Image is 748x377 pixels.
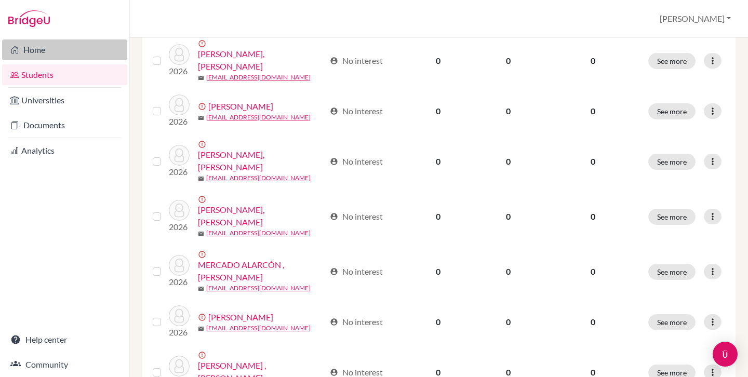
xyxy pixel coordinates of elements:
[198,75,204,81] span: mail
[198,115,204,121] span: mail
[550,105,636,117] p: 0
[169,44,190,65] img: MEJÍA BEDOYA, SARA
[404,189,472,244] td: 0
[206,173,311,183] a: [EMAIL_ADDRESS][DOMAIN_NAME]
[330,55,383,67] div: No interest
[198,204,325,228] a: [PERSON_NAME], [PERSON_NAME]
[198,313,208,321] span: error_outline
[404,33,472,88] td: 0
[472,134,544,189] td: 0
[2,115,127,136] a: Documents
[330,265,383,278] div: No interest
[2,64,127,85] a: Students
[169,276,190,288] p: 2026
[169,255,190,276] img: MERCADO ALARCÓN , VALENTINA
[8,10,50,27] img: Bridge-U
[330,212,338,221] span: account_circle
[472,33,544,88] td: 0
[206,73,311,82] a: [EMAIL_ADDRESS][DOMAIN_NAME]
[550,55,636,67] p: 0
[169,326,190,339] p: 2026
[206,228,311,238] a: [EMAIL_ADDRESS][DOMAIN_NAME]
[330,107,338,115] span: account_circle
[198,195,208,204] span: error_outline
[330,105,383,117] div: No interest
[169,95,190,115] img: MEJÍA SUÁREZ, AMALIA
[330,57,338,65] span: account_circle
[208,100,273,113] a: [PERSON_NAME]
[330,157,338,166] span: account_circle
[404,244,472,299] td: 0
[169,221,190,233] p: 2026
[169,356,190,376] img: MOLINA MEJÍA , ALICIA
[198,351,208,359] span: error_outline
[198,48,325,73] a: [PERSON_NAME], [PERSON_NAME]
[648,314,696,330] button: See more
[330,210,383,223] div: No interest
[404,134,472,189] td: 0
[550,316,636,328] p: 0
[404,88,472,134] td: 0
[648,209,696,225] button: See more
[198,286,204,292] span: mail
[169,145,190,166] img: MEJÍA VÉLEZ, ISABELLA
[169,65,190,77] p: 2026
[2,354,127,375] a: Community
[198,326,204,332] span: mail
[208,311,273,324] a: [PERSON_NAME]
[198,231,204,237] span: mail
[2,329,127,350] a: Help center
[472,189,544,244] td: 0
[198,102,208,111] span: error_outline
[198,39,208,48] span: error_outline
[198,176,204,182] span: mail
[472,299,544,345] td: 0
[2,39,127,60] a: Home
[2,90,127,111] a: Universities
[169,200,190,221] img: MENDOZA ARIAS, MARÍA ANTONIA
[206,113,311,122] a: [EMAIL_ADDRESS][DOMAIN_NAME]
[472,244,544,299] td: 0
[404,299,472,345] td: 0
[330,368,338,376] span: account_circle
[648,264,696,280] button: See more
[713,342,738,367] div: Open Intercom Messenger
[648,53,696,69] button: See more
[655,9,736,29] button: [PERSON_NAME]
[169,166,190,178] p: 2026
[2,140,127,161] a: Analytics
[198,149,325,173] a: [PERSON_NAME], [PERSON_NAME]
[330,155,383,168] div: No interest
[330,316,383,328] div: No interest
[648,103,696,119] button: See more
[206,284,311,293] a: [EMAIL_ADDRESS][DOMAIN_NAME]
[206,324,311,333] a: [EMAIL_ADDRESS][DOMAIN_NAME]
[330,267,338,276] span: account_circle
[550,210,636,223] p: 0
[198,250,208,259] span: error_outline
[169,115,190,128] p: 2026
[550,155,636,168] p: 0
[648,154,696,170] button: See more
[550,265,636,278] p: 0
[330,318,338,326] span: account_circle
[198,140,208,149] span: error_outline
[472,88,544,134] td: 0
[198,259,325,284] a: MERCADO ALARCÓN , [PERSON_NAME]
[169,305,190,326] img: MIRANDA BONILLA, ISABELLA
